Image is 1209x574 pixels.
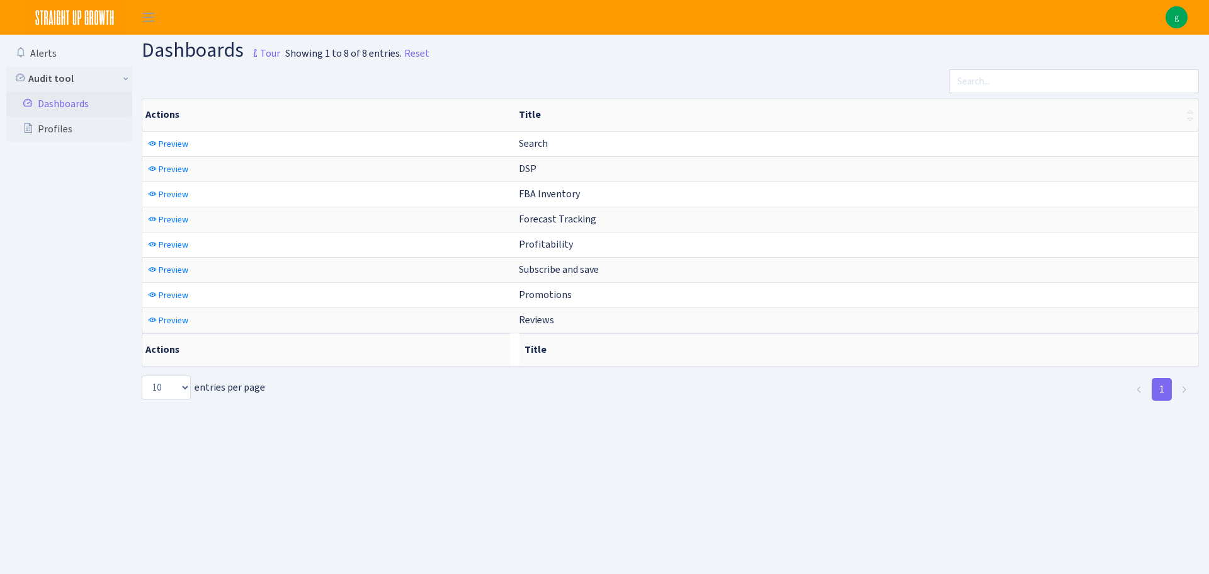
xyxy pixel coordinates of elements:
[145,235,191,255] a: Preview
[145,134,191,154] a: Preview
[519,263,599,276] span: Subscribe and save
[244,37,280,63] a: Tour
[142,376,265,399] label: entries per page
[6,91,132,117] a: Dashboards
[159,239,188,251] span: Preview
[145,260,191,280] a: Preview
[142,99,514,131] th: Actions
[6,41,132,66] a: Alerts
[159,138,188,150] span: Preview
[159,264,188,276] span: Preview
[285,46,402,61] div: Showing 1 to 8 of 8 entries.
[159,314,188,326] span: Preview
[519,187,580,200] span: FBA Inventory
[145,210,191,229] a: Preview
[145,185,191,204] a: Preview
[145,159,191,179] a: Preview
[514,99,1198,131] th: Title : activate to sort column ascending
[404,46,429,61] a: Reset
[519,288,572,301] span: Promotions
[1166,6,1188,28] img: gjoyce
[159,163,188,175] span: Preview
[949,69,1199,93] input: Search...
[142,40,280,64] h1: Dashboards
[145,311,191,330] a: Preview
[6,66,132,91] a: Audit tool
[145,285,191,305] a: Preview
[133,7,164,28] button: Toggle navigation
[1152,378,1172,401] a: 1
[159,214,188,226] span: Preview
[519,137,548,150] span: Search
[159,289,188,301] span: Preview
[159,188,188,200] span: Preview
[519,333,1198,366] th: Title
[1166,6,1188,28] a: g
[519,212,596,226] span: Forecast Tracking
[142,376,191,399] select: entries per page
[519,238,573,251] span: Profitability
[519,313,554,326] span: Reviews
[247,43,280,64] small: Tour
[142,333,510,366] th: Actions
[6,117,132,142] a: Profiles
[519,162,536,175] span: DSP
